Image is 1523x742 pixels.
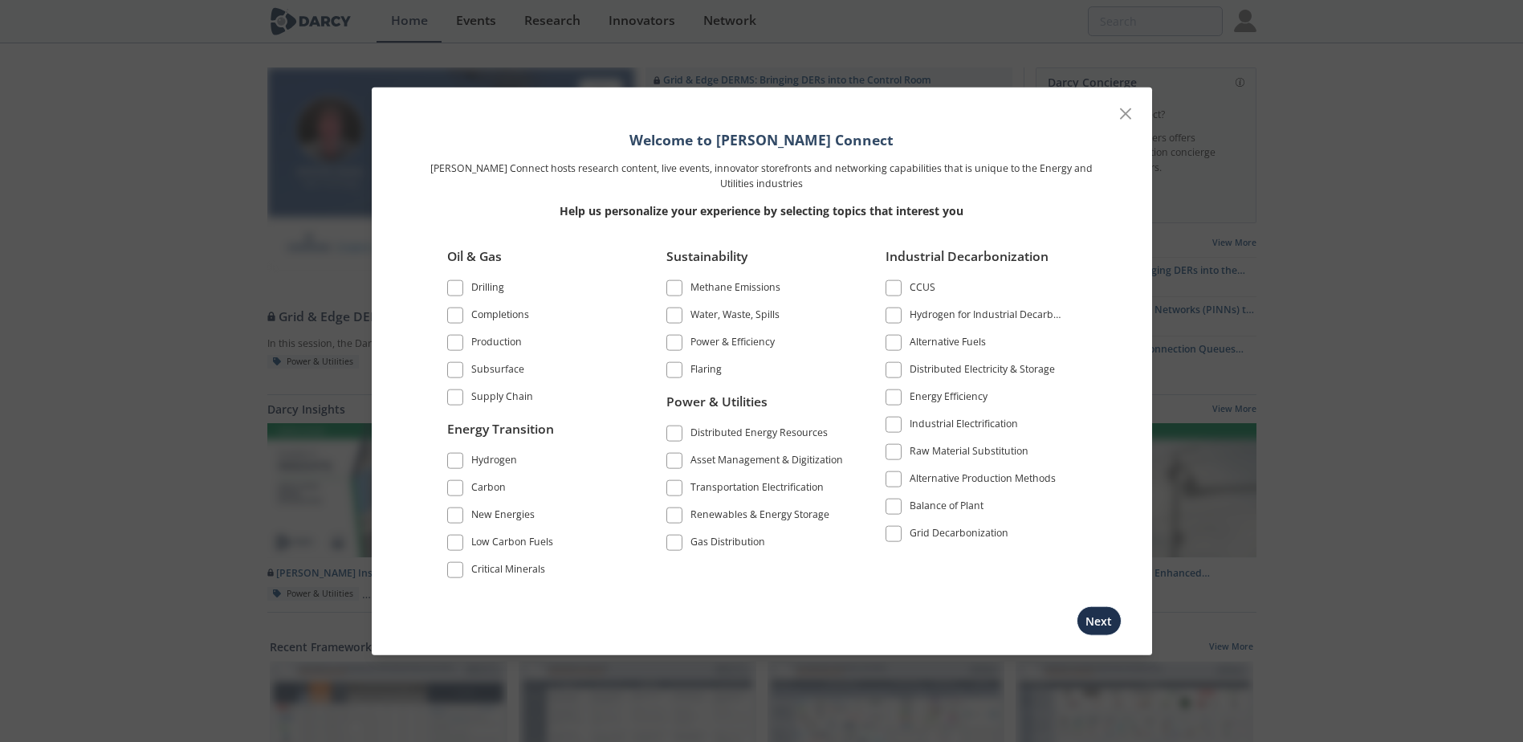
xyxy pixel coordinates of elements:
[425,161,1099,191] p: [PERSON_NAME] Connect hosts research content, live events, innovator storefronts and networking c...
[910,308,1065,327] div: Hydrogen for Industrial Decarbonization
[471,534,553,553] div: Low Carbon Fuels
[690,479,824,499] div: Transportation Electrification
[910,335,986,354] div: Alternative Fuels
[425,129,1099,150] h1: Welcome to [PERSON_NAME] Connect
[690,452,843,471] div: Asset Management & Digitization
[910,499,983,518] div: Balance of Plant
[910,389,988,409] div: Energy Efficiency
[1077,605,1122,635] button: Next
[690,308,780,327] div: Water, Waste, Spills
[425,202,1099,219] p: Help us personalize your experience by selecting topics that interest you
[471,335,522,354] div: Production
[690,534,765,553] div: Gas Distribution
[471,479,506,499] div: Carbon
[447,247,627,278] div: Oil & Gas
[471,308,529,327] div: Completions
[666,247,846,278] div: Sustainability
[910,417,1018,436] div: Industrial Electrification
[666,392,846,422] div: Power & Utilities
[471,561,545,581] div: Critical Minerals
[471,507,535,526] div: New Energies
[471,452,517,471] div: Hydrogen
[690,362,722,381] div: Flaring
[910,526,1008,545] div: Grid Decarbonization
[910,362,1055,381] div: Distributed Electricity & Storage
[471,280,504,300] div: Drilling
[471,362,524,381] div: Subsurface
[690,335,775,354] div: Power & Efficiency
[910,280,935,300] div: CCUS
[447,419,627,450] div: Energy Transition
[910,444,1028,463] div: Raw Material Substitution
[690,425,828,444] div: Distributed Energy Resources
[910,471,1056,491] div: Alternative Production Methods
[690,507,829,526] div: Renewables & Energy Storage
[886,247,1065,278] div: Industrial Decarbonization
[471,389,533,409] div: Supply Chain
[690,280,780,300] div: Methane Emissions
